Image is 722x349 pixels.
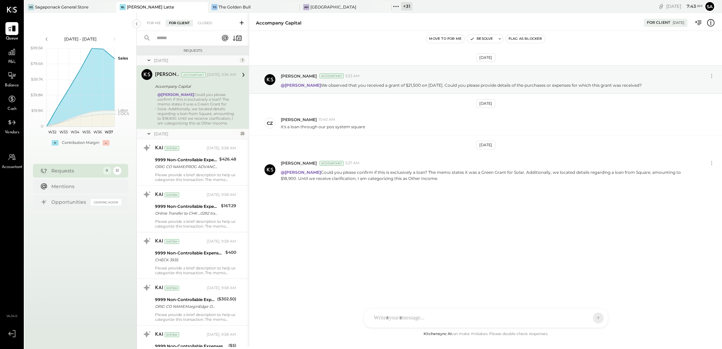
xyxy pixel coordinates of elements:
[704,1,715,12] button: Sa
[207,285,236,291] div: [DATE], 9:58 AM
[240,57,245,63] div: 1
[143,20,164,27] div: For Me
[155,83,234,90] div: Accompany Capital
[155,250,223,256] div: 9999 Non-Controllable Expenses:Other Income and Expenses:To Be Classified
[673,20,684,25] div: [DATE]
[207,332,236,337] div: [DATE], 9:58 AM
[281,73,317,79] span: [PERSON_NAME]
[0,116,23,136] a: Vendors
[31,61,43,66] text: $79.6K
[28,4,34,10] div: SG
[182,72,206,77] div: Accountant
[0,69,23,89] a: Balance
[281,169,695,181] p: Could you please confirm if this is exclusively a loan? The memo states it was a Green Grant for ...
[91,199,121,205] div: Coming Soon
[194,20,216,27] div: Closed
[0,93,23,112] a: Cash
[240,131,245,136] div: 25
[207,72,236,78] div: [DATE], 5:36 AM
[41,124,43,129] text: 0
[310,4,356,10] div: [GEOGRAPHIC_DATA]
[207,146,236,151] div: [DATE], 9:58 AM
[155,172,236,182] div: Please provide a brief description to help us categorize this transaction. The memo might be help...
[217,296,236,302] div: ($302.50)
[155,71,180,78] div: [PERSON_NAME]
[281,160,317,166] span: [PERSON_NAME]
[48,130,56,134] text: W32
[155,238,163,245] div: KAI
[118,108,128,113] text: Labor
[647,20,670,26] div: For Client
[281,82,642,88] p: We observed that you received a grant of $21,500 on [DATE]. Could you please provide details of t...
[70,130,79,134] text: W34
[155,203,219,210] div: 9999 Non-Controllable Expenses:Other Income and Expenses:To Be Classified
[113,167,121,175] div: 51
[320,161,344,166] div: Accountant
[256,20,302,26] div: Accompany Capital
[281,83,321,88] strong: @[PERSON_NAME]
[154,131,238,137] div: [DATE]
[2,164,22,170] span: Accountant
[165,193,179,197] div: System
[93,130,102,134] text: W36
[345,161,360,166] span: 5:37 AM
[207,239,236,244] div: [DATE], 9:58 AM
[5,83,19,89] span: Balance
[103,167,111,175] div: 9
[59,130,68,134] text: W33
[165,332,179,337] div: System
[157,92,236,126] div: Could you please confirm if this is exclusively a loan? The memo states it was a Green Grant for ...
[118,56,128,61] text: Sales
[281,124,365,130] p: it's a loan through our pos system square
[506,35,545,43] button: Flag as Blocker
[140,48,245,53] div: Requests
[267,120,273,127] div: CZ
[6,36,18,42] span: Queue
[155,210,219,217] div: Online Transfer to CHK ...0292 transaction#: 25823184934 08/12
[0,22,23,42] a: Queue
[155,312,236,322] div: Please provide a brief description to help us categorize this transaction. The memo might be help...
[118,111,129,116] text: COGS
[476,99,495,108] div: [DATE]
[303,4,309,10] div: AH
[51,183,118,190] div: Mentions
[155,296,215,303] div: 9999 Non-Controllable Expenses:Other Income and Expenses:To Be Classified
[31,93,43,97] text: $39.8K
[658,3,665,10] div: copy link
[221,202,236,209] div: $167.29
[31,77,43,82] text: $59.7K
[155,156,217,163] div: 9999 Non-Controllable Expenses:Other Income and Expenses:To Be Classified
[52,36,109,42] div: [DATE] - [DATE]
[120,4,126,10] div: BL
[5,130,19,136] span: Vendors
[62,140,99,146] div: Contribution Margin
[228,342,236,349] div: ($5)
[155,266,236,275] div: Please provide a brief description to help us categorize this transaction. The memo might be help...
[320,73,344,78] div: Accountant
[7,106,16,112] span: Cash
[345,73,360,79] span: 5:23 AM
[155,192,163,198] div: KAI
[155,219,236,229] div: Please provide a brief description to help us categorize this transaction. The memo might be help...
[281,117,317,122] span: [PERSON_NAME]
[467,35,496,43] button: Resolve
[8,59,16,65] span: P&L
[319,117,335,122] span: 10:40 AM
[207,192,236,198] div: [DATE], 9:58 AM
[157,92,194,97] strong: @[PERSON_NAME]
[155,163,217,170] div: ORIG CO NAME:PROG ADVANCED ORIG ID:9409348070 DESC DATE:250818 CO ENTRY DESCR:INS PREM SEC:WEB TR...
[155,303,215,310] div: ORIG CO NAME:MarginEdge ORIG ID:8450479415 DESC DATE: CO ENTRY DESCR:8884889612SEC:CCD TRACE#:121...
[155,285,163,292] div: KAI
[51,167,100,174] div: Requests
[31,108,43,113] text: $19.9K
[104,130,113,134] text: W37
[401,2,412,11] div: + 31
[281,170,321,175] strong: @[PERSON_NAME]
[154,57,238,63] div: [DATE]
[165,239,179,244] div: System
[219,156,236,163] div: $426.48
[82,130,90,134] text: W35
[52,140,58,146] div: +
[219,4,251,10] div: The Golden Bull
[666,3,703,10] div: [DATE]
